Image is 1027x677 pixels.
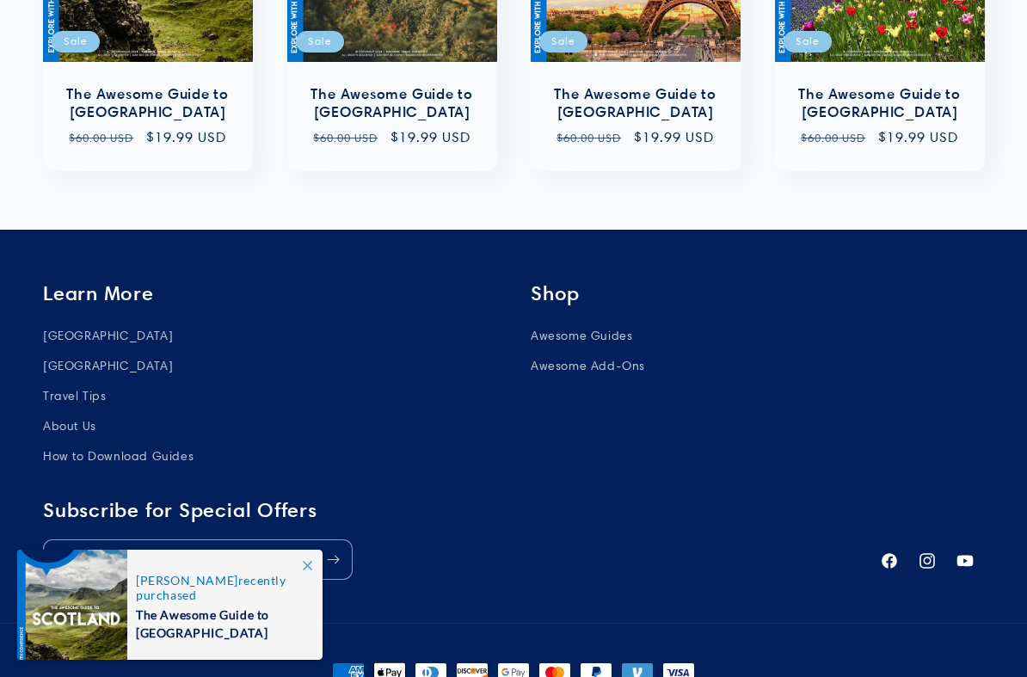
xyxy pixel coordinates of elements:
[43,441,194,471] a: How to Download Guides
[314,539,352,580] button: Subscribe
[43,411,96,441] a: About Us
[136,573,238,588] span: [PERSON_NAME]
[531,351,645,381] a: Awesome Add-Ons
[43,351,173,381] a: [GEOGRAPHIC_DATA]
[60,85,236,121] a: The Awesome Guide to [GEOGRAPHIC_DATA]
[531,325,632,351] a: Awesome Guides
[792,85,968,121] a: The Awesome Guide to [GEOGRAPHIC_DATA]
[43,498,862,523] h2: Subscribe for Special Offers
[531,281,984,306] h2: Shop
[304,85,480,121] a: The Awesome Guide to [GEOGRAPHIC_DATA]
[548,85,723,121] a: The Awesome Guide to [GEOGRAPHIC_DATA]
[43,325,173,351] a: [GEOGRAPHIC_DATA]
[43,281,496,306] h2: Learn More
[136,602,304,642] span: The Awesome Guide to [GEOGRAPHIC_DATA]
[136,573,304,602] span: recently purchased
[43,381,107,411] a: Travel Tips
